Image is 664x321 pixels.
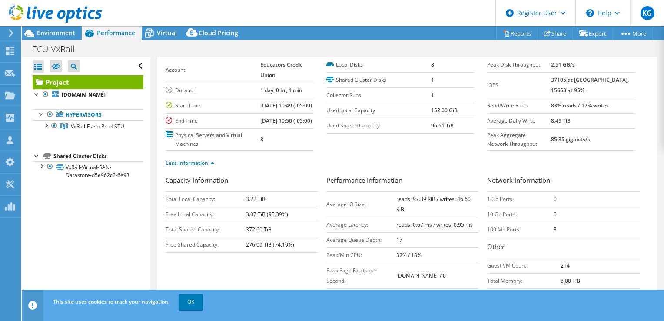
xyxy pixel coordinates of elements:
[260,102,312,109] b: [DATE] 10:49 (-05:00)
[396,195,471,213] b: reads: 97.39 KiB / writes: 46.60 KiB
[396,221,473,228] b: reads: 0.67 ms / writes: 0.95 ms
[326,247,396,263] td: Peak/Min CPU:
[487,175,639,187] h3: Network Information
[326,91,431,100] label: Collector Runs
[260,61,302,79] b: Educators Credit Union
[554,211,557,218] b: 0
[431,76,434,84] b: 1
[157,29,177,37] span: Virtual
[53,151,143,161] div: Shared Cluster Disks
[551,117,571,124] b: 8.49 TiB
[166,191,246,207] td: Total Local Capacity:
[260,117,312,124] b: [DATE] 10:50 (-05:00)
[246,241,294,248] b: 276.09 TiB (74.10%)
[487,60,551,69] label: Peak Disk Throughput
[166,222,246,237] td: Total Shared Capacity:
[33,89,143,100] a: [DOMAIN_NAME]
[166,175,318,187] h3: Capacity Information
[326,288,396,304] td: Peak Saturated Core Count:
[561,277,580,284] b: 8.00 TiB
[487,222,553,237] td: 100 Mb Ports:
[166,207,246,222] td: Free Local Capacity:
[554,226,557,233] b: 8
[326,232,396,247] td: Average Queue Depth:
[199,29,238,37] span: Cloud Pricing
[71,123,124,130] span: VxRail-Flash-Prod-STU
[396,251,422,259] b: 32% / 13%
[246,195,266,203] b: 3.22 TiB
[166,237,246,252] td: Free Shared Capacity:
[260,136,263,143] b: 8
[326,76,431,84] label: Shared Cluster Disks
[551,61,575,68] b: 2.51 GB/s
[487,131,551,148] label: Peak Aggregate Network Throughput
[554,195,557,203] b: 0
[326,217,396,232] td: Average Latency:
[551,102,609,109] b: 83% reads / 17% writes
[538,27,573,40] a: Share
[487,81,551,90] label: IOPS
[573,27,613,40] a: Export
[33,161,143,181] a: VxRail-Virtual-SAN-Datastore-d5e962c2-6e93
[561,262,570,269] b: 214
[396,272,446,279] b: [DOMAIN_NAME] / 0
[246,211,288,218] b: 3.07 TiB (95.39%)
[166,66,260,74] label: Account
[431,107,458,114] b: 152.00 GiB
[487,191,553,207] td: 1 Gb Ports:
[53,298,169,305] span: This site uses cookies to track your navigation.
[166,131,260,148] label: Physical Servers and Virtual Machines
[487,242,639,254] h3: Other
[166,101,260,110] label: Start Time
[326,263,396,288] td: Peak Page Faults per Second:
[641,6,654,20] span: KG
[487,258,561,273] td: Guest VM Count:
[613,27,653,40] a: More
[28,44,88,54] h1: ECU-VxRail
[246,226,272,233] b: 372.60 TiB
[496,27,538,40] a: Reports
[62,91,106,98] b: [DOMAIN_NAME]
[431,91,434,99] b: 1
[487,101,551,110] label: Read/Write Ratio
[396,236,402,244] b: 17
[326,106,431,115] label: Used Local Capacity
[431,61,434,68] b: 8
[33,120,143,132] a: VxRail-Flash-Prod-STU
[33,75,143,89] a: Project
[487,273,561,288] td: Total Memory:
[166,117,260,125] label: End Time
[551,136,590,143] b: 85.35 gigabits/s
[326,191,396,217] td: Average IO Size:
[179,294,203,310] a: OK
[33,109,143,120] a: Hypervisors
[487,207,553,222] td: 10 Gb Ports:
[326,60,431,69] label: Local Disks
[551,76,629,94] b: 37105 at [GEOGRAPHIC_DATA], 15663 at 95%
[431,122,454,129] b: 96.51 TiB
[97,29,135,37] span: Performance
[326,121,431,130] label: Used Shared Capacity
[37,29,75,37] span: Environment
[166,86,260,95] label: Duration
[166,159,215,167] a: Less Information
[326,175,478,187] h3: Performance Information
[260,87,302,94] b: 1 day, 0 hr, 1 min
[586,9,594,17] svg: \n
[487,117,551,125] label: Average Daily Write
